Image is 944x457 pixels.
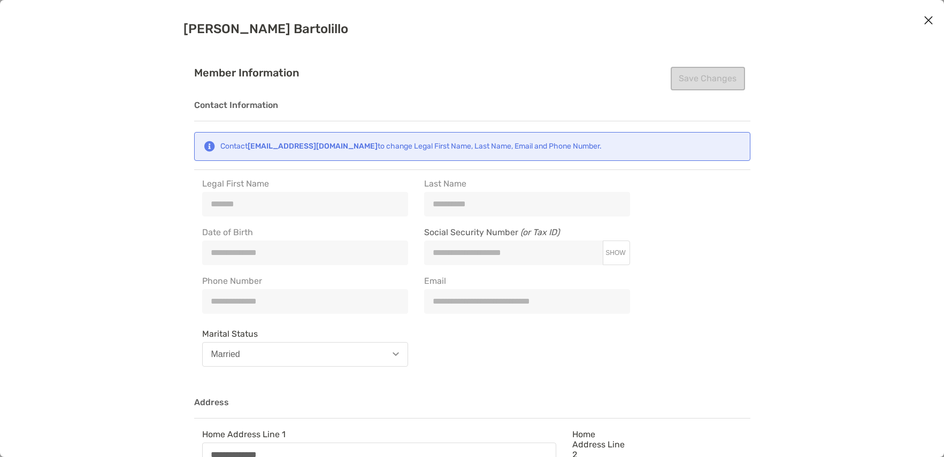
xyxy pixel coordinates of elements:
[248,142,378,151] strong: [EMAIL_ADDRESS][DOMAIN_NAME]
[194,100,750,121] h3: Contact Information
[602,249,630,257] button: Social Security Number (or Tax ID)
[424,227,630,241] span: Social Security Number
[202,276,408,286] span: Phone Number
[520,227,559,237] i: (or Tax ID)
[605,249,625,257] span: SHOW
[203,141,216,152] img: Notification icon
[202,342,408,367] button: Married
[183,21,761,36] h2: [PERSON_NAME] Bartolillo
[393,352,399,356] img: Open dropdown arrow
[425,199,630,208] input: Last Name
[425,248,602,257] input: Social Security Number (or Tax ID)SHOW
[424,179,630,189] span: Last Name
[211,350,240,359] div: Married
[920,13,937,29] button: Close modal
[202,329,408,339] span: Marital Status
[194,398,750,419] h3: Address
[202,179,408,189] span: Legal First Name
[203,199,408,208] input: Legal First Name
[203,248,408,257] input: Date of Birth
[202,227,408,237] span: Date of Birth
[425,297,630,306] input: Email
[424,276,630,286] span: Email
[202,429,556,439] span: Home Address Line 1
[203,297,408,306] input: Phone Number
[220,142,602,151] div: Contact to change Legal First Name, Last Name, Email and Phone Number.
[194,67,750,79] h4: Member Information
